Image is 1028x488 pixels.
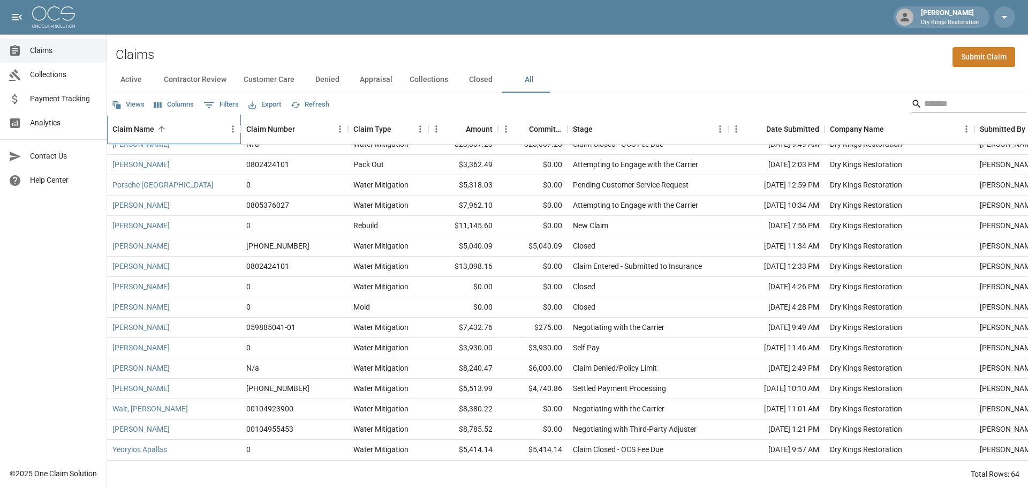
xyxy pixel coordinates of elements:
button: Active [107,67,155,93]
div: Water Mitigation [353,403,409,414]
button: Menu [728,121,744,137]
div: Water Mitigation [353,424,409,434]
div: Stage [568,114,728,144]
div: Negotiating with the Carrier [573,322,664,333]
a: [PERSON_NAME] [112,200,170,211]
a: Porsche [GEOGRAPHIC_DATA] [112,179,214,190]
div: Amount [428,114,498,144]
div: [DATE] 4:28 PM [728,297,825,318]
span: Analytics [30,117,98,129]
div: [DATE] 9:57 AM [728,440,825,460]
div: Submitted By [980,114,1025,144]
a: [PERSON_NAME] [112,383,170,394]
div: 00104923900 [246,403,293,414]
div: $5,414.14 [428,440,498,460]
div: Stage [573,114,593,144]
div: [DATE] 9:49 AM [728,318,825,338]
div: Committed Amount [498,114,568,144]
div: [DATE] 12:33 PM [728,257,825,277]
button: Sort [295,122,310,137]
div: 0 [246,342,251,353]
div: Water Mitigation [353,342,409,353]
div: N/a [246,363,259,373]
div: $5,513.99 [428,379,498,399]
div: $8,240.47 [428,358,498,379]
button: Closed [457,67,505,93]
div: Dry Kings Restoration [830,342,902,353]
div: Negotiating with the Carrier [573,403,664,414]
div: 0802424101 [246,261,289,272]
button: Menu [412,121,428,137]
div: 0 [246,179,251,190]
div: $0.00 [428,277,498,297]
div: 00104955453 [246,424,293,434]
div: $3,930.00 [498,338,568,358]
div: Claim Entered - Submitted to Insurance [573,261,702,272]
div: Water Mitigation [353,383,409,394]
div: $0.00 [498,196,568,216]
a: [PERSON_NAME] [112,261,170,272]
div: Attempting to Engage with the Carrier [573,200,698,211]
div: Amount [466,114,493,144]
div: $0.00 [498,175,568,196]
span: Payment Tracking [30,93,98,104]
div: Dry Kings Restoration [830,444,902,455]
div: Attempting to Engage with the Carrier [573,159,698,170]
div: [DATE] 7:56 PM [728,216,825,236]
div: $6,000.00 [498,358,568,379]
div: Water Mitigation [353,179,409,190]
div: 0 [246,444,251,455]
div: dynamic tabs [107,67,1028,93]
div: $3,930.00 [428,338,498,358]
button: All [505,67,553,93]
div: [DATE] 2:03 PM [728,155,825,175]
span: Claims [30,45,98,56]
div: 0 [246,281,251,292]
div: Claim Number [246,114,295,144]
div: $13,098.16 [428,257,498,277]
a: [PERSON_NAME] [112,241,170,251]
button: Sort [154,122,169,137]
p: Dry Kings Restoration [921,18,979,27]
button: Refresh [288,96,332,113]
div: Self Pay [573,342,600,353]
button: open drawer [6,6,28,28]
a: [PERSON_NAME] [112,139,170,149]
div: Claim Denied/Policy Limit [573,363,657,373]
div: © 2025 One Claim Solution [10,468,97,479]
a: [PERSON_NAME] [112,424,170,434]
div: $8,785.52 [428,419,498,440]
div: Date Submitted [766,114,819,144]
button: Collections [401,67,457,93]
div: Dry Kings Restoration [830,220,902,231]
div: Claim Closed - OCS Fee Due [573,444,663,455]
div: [DATE] 10:34 AM [728,196,825,216]
a: [PERSON_NAME] [112,159,170,170]
button: Customer Care [235,67,303,93]
div: Dry Kings Restoration [830,424,902,434]
button: Contractor Review [155,67,235,93]
div: [DATE] 1:21 PM [728,419,825,440]
button: Menu [428,121,444,137]
div: Date Submitted [728,114,825,144]
div: $0.00 [498,155,568,175]
div: Claim Type [348,114,428,144]
div: 1006-35-5328 [246,383,309,394]
div: Water Mitigation [353,139,409,149]
div: [DATE] 11:46 AM [728,338,825,358]
div: $0.00 [498,277,568,297]
button: Views [109,96,147,113]
div: Dry Kings Restoration [830,281,902,292]
div: $7,962.10 [428,196,498,216]
button: Sort [391,122,406,137]
div: $275.00 [498,318,568,338]
div: [DATE] 10:10 AM [728,379,825,399]
div: $0.00 [498,399,568,419]
div: Water Mitigation [353,281,409,292]
button: Sort [751,122,766,137]
button: Menu [958,121,974,137]
div: Dry Kings Restoration [830,200,902,211]
div: [DATE] 2:49 PM [728,358,825,379]
div: $8,380.22 [428,399,498,419]
a: Wait, [PERSON_NAME] [112,403,188,414]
